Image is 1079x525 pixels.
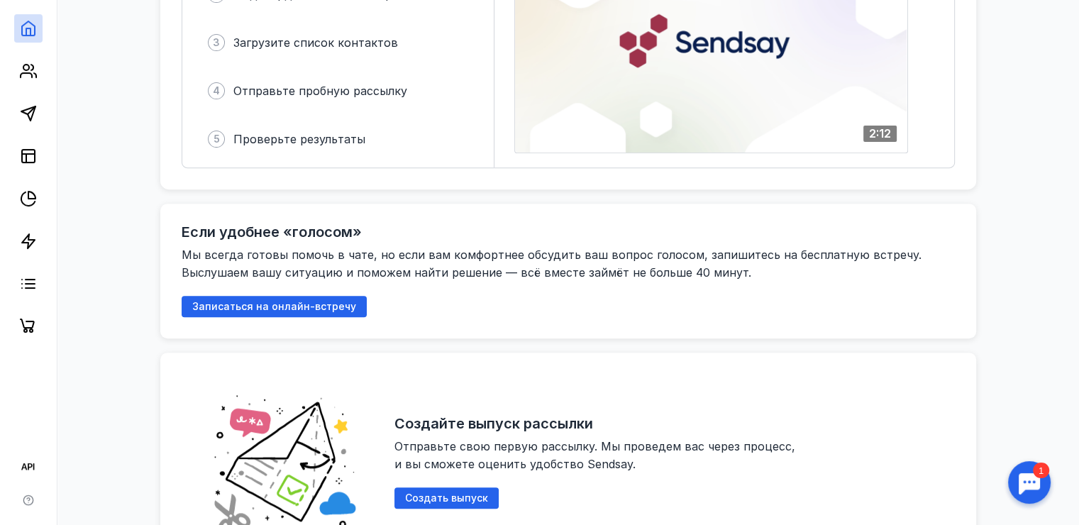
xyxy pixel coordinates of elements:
div: 1 [32,9,48,24]
span: 3 [213,35,220,50]
h2: Создайте выпуск рассылки [394,415,593,432]
button: Создать выпуск [394,487,499,509]
span: Мы всегда готовы помочь в чате, но если вам комфортнее обсудить ваш вопрос голосом, запишитесь на... [182,248,925,280]
span: Записаться на онлайн-встречу [192,301,356,313]
a: Записаться на онлайн-встречу [182,300,367,312]
div: 2:12 [863,126,897,142]
span: Проверьте результаты [233,132,365,146]
span: Отправьте пробную рассылку [233,84,407,98]
span: Отправьте свою первую рассылку. Мы проведем вас через процесс, и вы сможете оценить удобство Send... [394,439,799,471]
button: Записаться на онлайн-встречу [182,296,367,317]
span: Создать выпуск [405,492,488,504]
h2: Если удобнее «голосом» [182,223,362,241]
span: Загрузите список контактов [233,35,398,50]
span: 4 [213,84,220,98]
span: 5 [214,132,220,146]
